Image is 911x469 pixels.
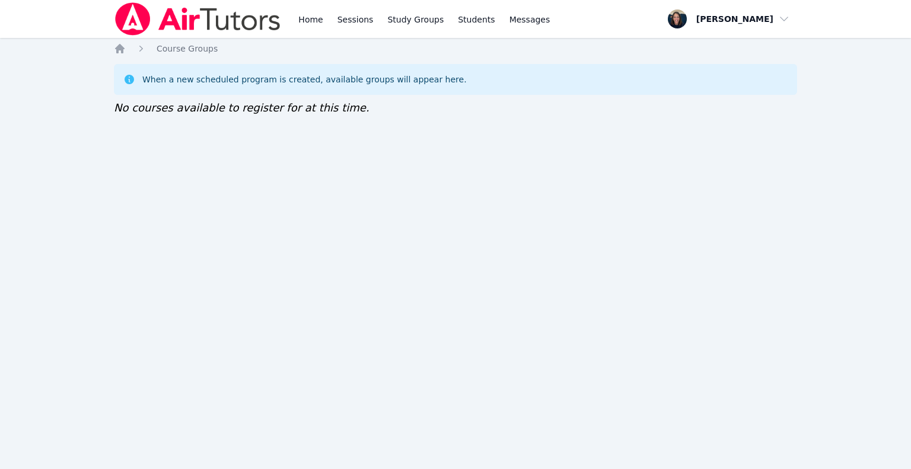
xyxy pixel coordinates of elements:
[114,43,797,55] nav: Breadcrumb
[142,74,467,85] div: When a new scheduled program is created, available groups will appear here.
[509,14,550,25] span: Messages
[157,43,218,55] a: Course Groups
[114,101,370,114] span: No courses available to register for at this time.
[157,44,218,53] span: Course Groups
[114,2,282,36] img: Air Tutors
